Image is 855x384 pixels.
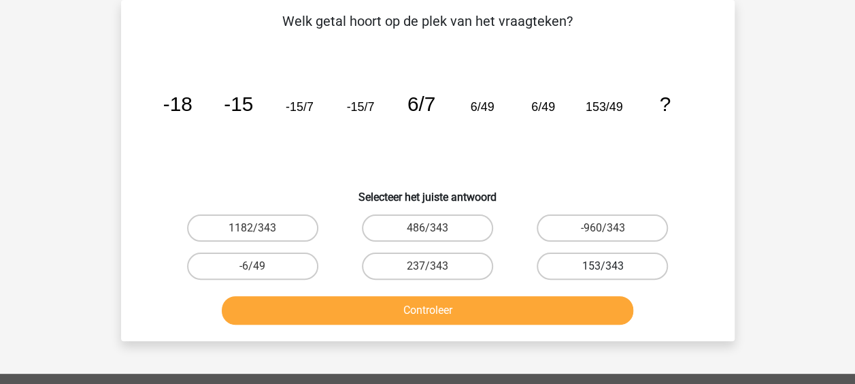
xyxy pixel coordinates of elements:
[362,253,493,280] label: 237/343
[346,100,374,114] tspan: -15/7
[163,93,192,115] tspan: -18
[187,214,318,242] label: 1182/343
[143,11,713,31] p: Welk getal hoort op de plek van het vraagteken?
[222,296,633,325] button: Controleer
[470,100,494,114] tspan: 6/49
[659,93,671,115] tspan: ?
[362,214,493,242] label: 486/343
[531,100,555,114] tspan: 6/49
[187,253,318,280] label: -6/49
[585,100,622,114] tspan: 153/49
[143,180,713,204] h6: Selecteer het juiste antwoord
[407,93,435,115] tspan: 6/7
[537,253,668,280] label: 153/343
[537,214,668,242] label: -960/343
[285,100,313,114] tspan: -15/7
[224,93,253,115] tspan: -15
